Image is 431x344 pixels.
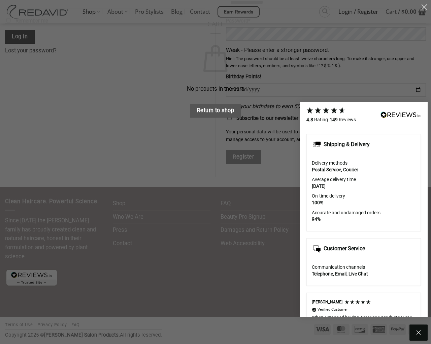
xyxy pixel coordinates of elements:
[306,117,313,122] strong: 4.8
[312,200,323,205] strong: 100%
[190,104,241,118] a: Return to shop
[312,167,358,172] strong: Postal Service, Courier
[330,117,338,122] strong: 149
[312,193,416,200] div: On-time delivery
[306,117,328,123] div: Rating
[312,271,368,276] strong: Telephone, Email, Live Chat
[20,20,411,28] span: Cart
[312,210,416,216] div: Accurate and undamaged orders
[312,160,416,167] div: Delivery methods
[312,176,416,183] div: Average delivery time
[312,183,326,189] strong: [DATE]
[306,106,346,115] div: 4.8 Stars
[415,329,423,337] i: Close
[324,141,370,148] div: Shipping & Delivery
[312,264,416,271] div: Communication channels
[330,117,356,123] div: Reviews
[312,299,342,305] div: [PERSON_NAME]
[312,216,321,222] strong: 94%
[20,85,411,94] p: No products in the cart.
[380,112,421,118] img: REVIEWS.io
[344,299,371,305] div: 5 Stars
[324,245,365,252] div: Customer Service
[318,307,348,312] div: Verified Customer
